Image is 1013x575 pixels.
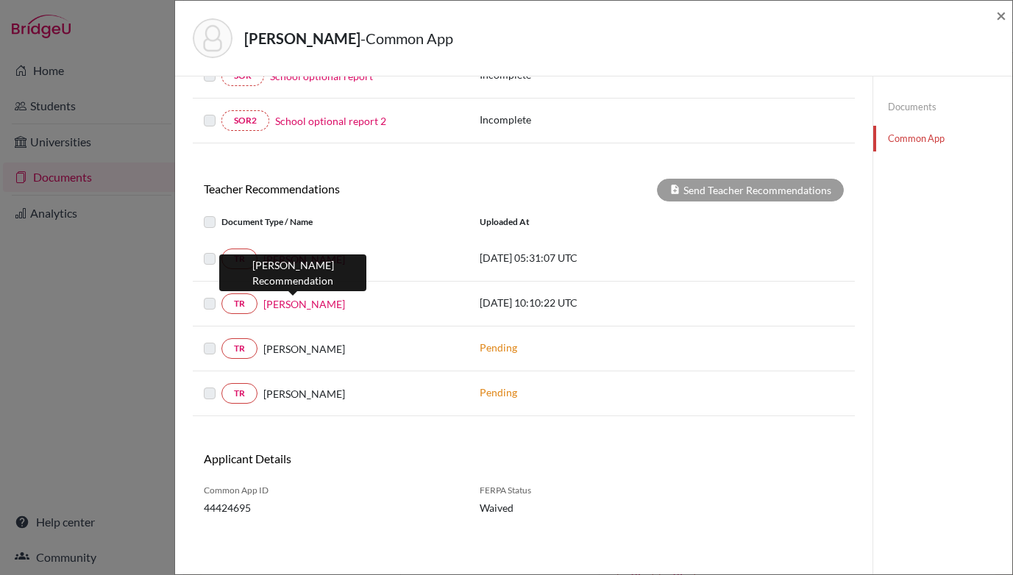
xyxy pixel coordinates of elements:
[996,4,1006,26] span: ×
[244,29,360,47] strong: [PERSON_NAME]
[263,386,345,401] span: [PERSON_NAME]
[480,250,678,265] p: [DATE] 05:31:07 UTC
[270,68,373,84] a: School optional report
[204,451,513,465] h6: Applicant Details
[221,249,257,269] a: TR
[193,182,524,196] h6: Teacher Recommendations
[221,383,257,404] a: TR
[219,254,366,291] div: [PERSON_NAME] Recommendation
[263,296,345,312] a: [PERSON_NAME]
[204,500,458,515] span: 44424695
[480,500,623,515] span: Waived
[221,338,257,359] a: TR
[996,7,1006,24] button: Close
[480,295,678,310] p: [DATE] 10:10:22 UTC
[657,179,844,201] div: Send Teacher Recommendations
[263,341,345,357] span: [PERSON_NAME]
[275,113,386,129] a: School optional report 2
[480,340,678,355] p: Pending
[221,293,257,314] a: TR
[873,126,1012,151] a: Common App
[873,94,1012,120] a: Documents
[360,29,453,47] span: - Common App
[204,484,458,497] span: Common App ID
[469,213,689,231] div: Uploaded at
[480,112,631,127] p: Incomplete
[193,213,469,231] div: Document Type / Name
[480,385,678,400] p: Pending
[221,110,269,131] a: SOR2
[480,484,623,497] span: FERPA Status
[221,65,264,86] a: SOR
